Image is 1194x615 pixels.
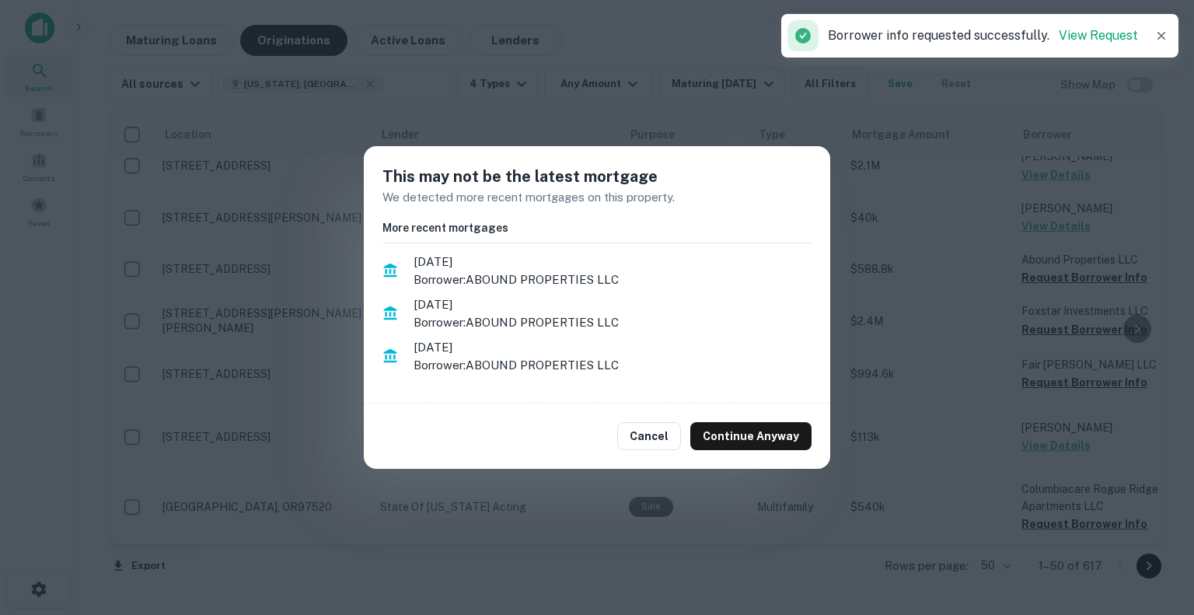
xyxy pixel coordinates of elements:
[414,295,812,314] span: [DATE]
[414,253,812,271] span: [DATE]
[828,26,1138,45] p: Borrower info requested successfully.
[414,338,812,357] span: [DATE]
[414,356,812,375] p: Borrower: ABOUND PROPERTIES LLC
[617,422,681,450] button: Cancel
[382,188,812,207] p: We detected more recent mortgages on this property.
[382,219,812,236] h6: More recent mortgages
[1116,491,1194,565] iframe: Chat Widget
[382,165,812,188] h5: This may not be the latest mortgage
[414,313,812,332] p: Borrower: ABOUND PROPERTIES LLC
[414,271,812,289] p: Borrower: ABOUND PROPERTIES LLC
[1059,28,1138,43] a: View Request
[690,422,812,450] button: Continue Anyway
